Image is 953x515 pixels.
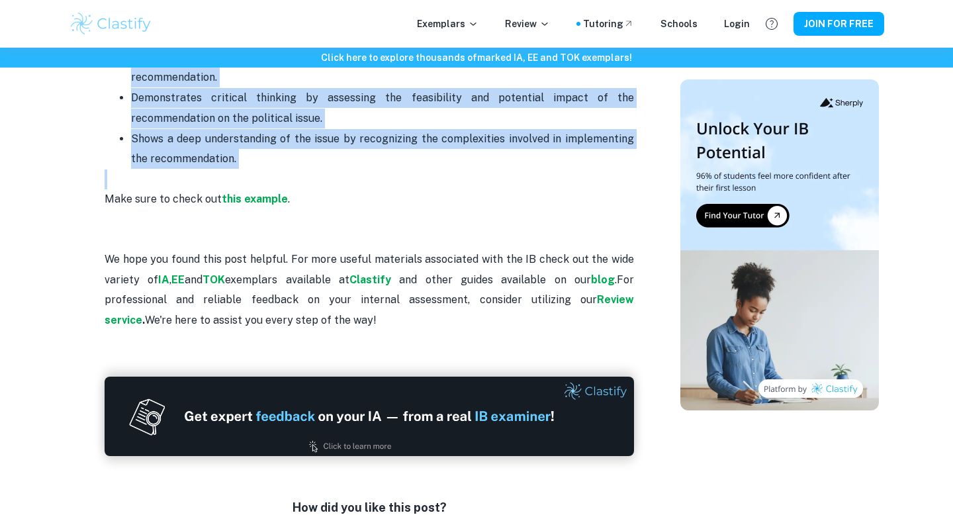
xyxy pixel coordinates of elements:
[105,377,634,456] img: Ad
[794,12,884,36] button: JOIN FOR FREE
[142,314,145,326] strong: .
[105,250,634,350] p: We hope you found this post helpful. For more useful materials associated with the IB check out t...
[3,50,950,65] h6: Click here to explore thousands of marked IA, EE and TOK exemplars !
[69,11,153,37] img: Clastify logo
[760,13,783,35] button: Help and Feedback
[142,314,377,326] span: We're here to assist you every step of the way!
[680,79,879,410] img: Thumbnail
[131,129,634,169] p: Shows a deep understanding of the issue by recognizing the complexities involved in implementing ...
[105,189,634,209] p: Make sure to check out .
[131,88,634,128] p: Demonstrates critical thinking by assessing the feasibility and potential impact of the recommend...
[724,17,750,31] a: Login
[660,17,698,31] a: Schools
[591,273,615,286] a: blog
[158,273,169,286] a: IA
[222,193,288,205] a: this example
[171,273,185,286] a: EE
[417,17,478,31] p: Exemplars
[349,273,391,286] strong: Clastify
[105,293,637,326] a: Review service
[349,273,399,286] a: Clastify
[505,17,550,31] p: Review
[583,17,634,31] a: Tutoring
[203,273,225,286] a: TOK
